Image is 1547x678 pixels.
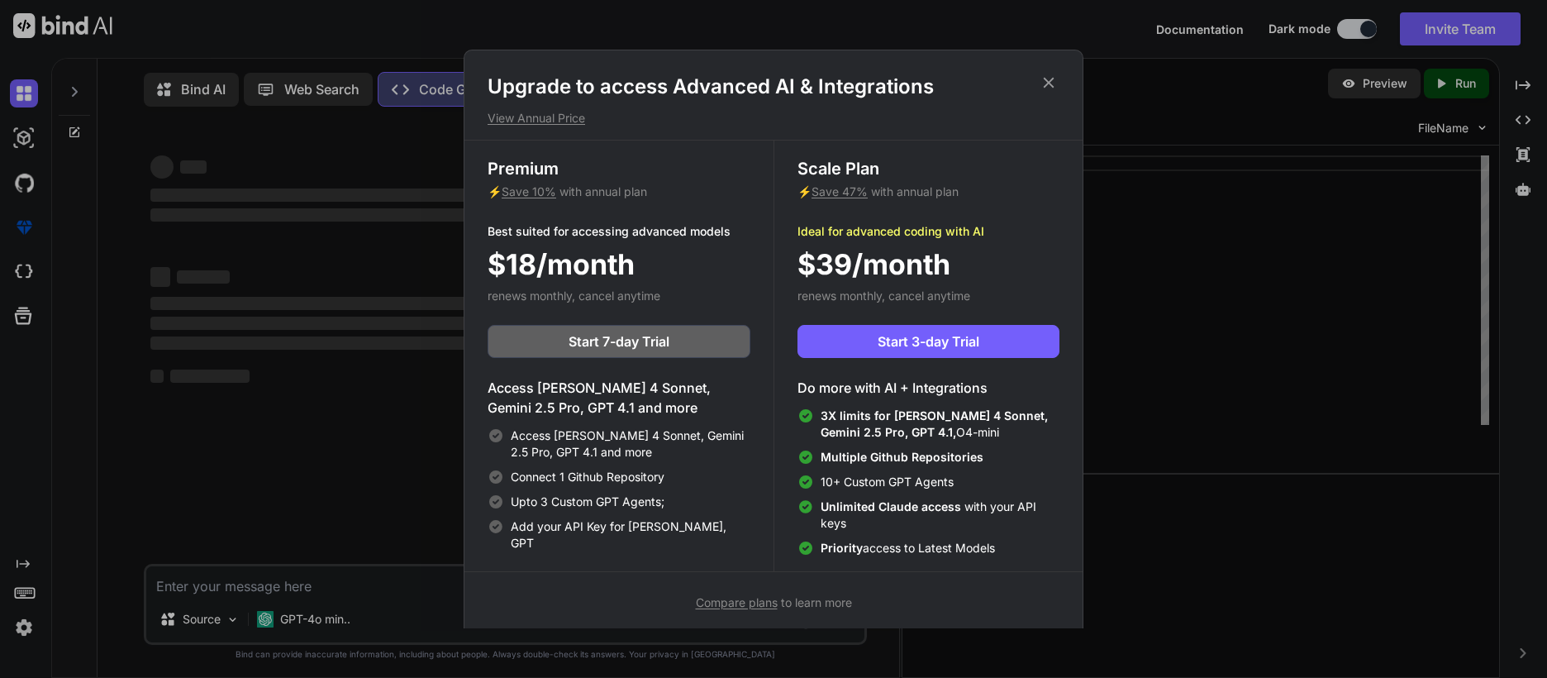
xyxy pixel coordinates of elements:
button: Start 3-day Trial [797,325,1059,358]
span: Compare plans [696,595,778,609]
span: with your API keys [821,499,1059,532]
span: $18/month [488,243,635,285]
button: Start 7-day Trial [488,325,750,358]
span: renews monthly, cancel anytime [488,289,660,303]
span: 3X limits for [PERSON_NAME] 4 Sonnet, Gemini 2.5 Pro, GPT 4.1, [821,408,1048,439]
h3: Premium [488,157,750,180]
span: Save 10% [502,184,556,198]
h4: Access [PERSON_NAME] 4 Sonnet, Gemini 2.5 Pro, GPT 4.1 and more [488,378,750,418]
span: Priority [821,541,863,555]
h3: Scale Plan [797,157,1059,180]
span: Add your API Key for [PERSON_NAME], GPT [511,518,750,551]
span: Start 3-day Trial [878,332,979,351]
span: renews monthly, cancel anytime [797,289,970,303]
span: 10+ Custom GPT Agents [821,474,954,490]
span: Access [PERSON_NAME] 4 Sonnet, Gemini 2.5 Pro, GPT 4.1 and more [511,427,750,461]
span: Save 47% [812,184,868,198]
span: Multiple Github Repositories [821,450,983,464]
span: $39/month [797,243,950,285]
p: ⚡ with annual plan [797,184,1059,200]
span: Connect 1 Github Repository [511,469,664,485]
span: Unlimited Claude access [821,499,964,513]
span: Start 7-day Trial [569,332,669,351]
span: access to Latest Models [821,540,995,556]
p: ⚡ with annual plan [488,184,750,200]
span: Upto 3 Custom GPT Agents; [511,494,664,510]
span: to learn more [696,595,852,609]
p: Best suited for accessing advanced models [488,223,750,240]
p: View Annual Price [488,110,1059,127]
h4: Do more with AI + Integrations [797,378,1059,398]
span: O4-mini [821,408,1059,441]
p: Ideal for advanced coding with AI [797,223,1059,240]
h1: Upgrade to access Advanced AI & Integrations [488,74,1059,100]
